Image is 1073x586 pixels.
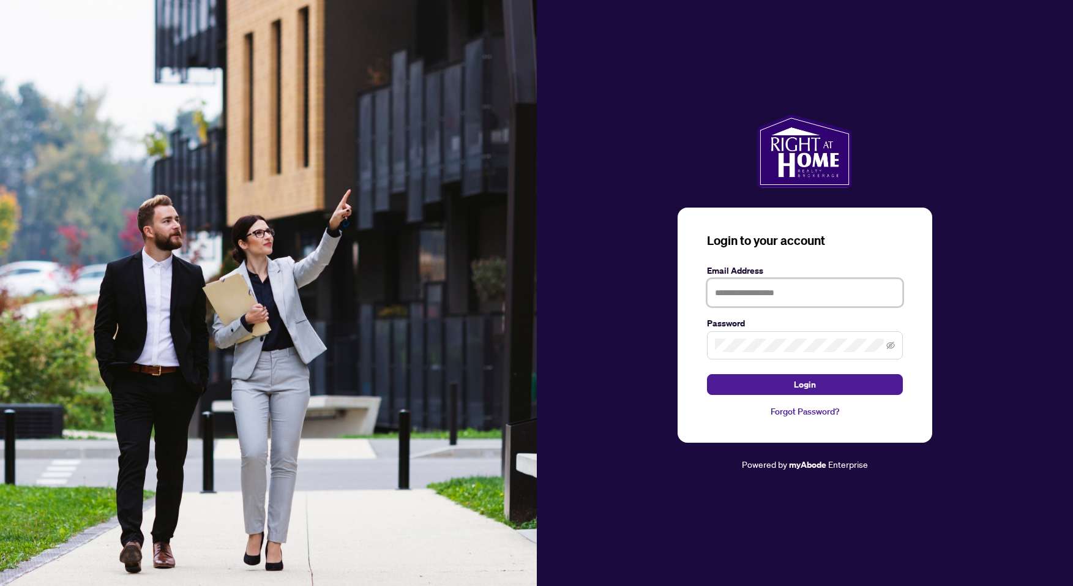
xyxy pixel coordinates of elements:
h3: Login to your account [707,232,903,249]
a: myAbode [789,458,826,471]
span: Powered by [742,459,787,470]
button: Login [707,374,903,395]
span: Enterprise [828,459,868,470]
a: Forgot Password? [707,405,903,418]
img: ma-logo [757,115,852,188]
label: Email Address [707,264,903,277]
span: eye-invisible [886,341,895,350]
span: Login [794,375,816,394]
label: Password [707,317,903,330]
